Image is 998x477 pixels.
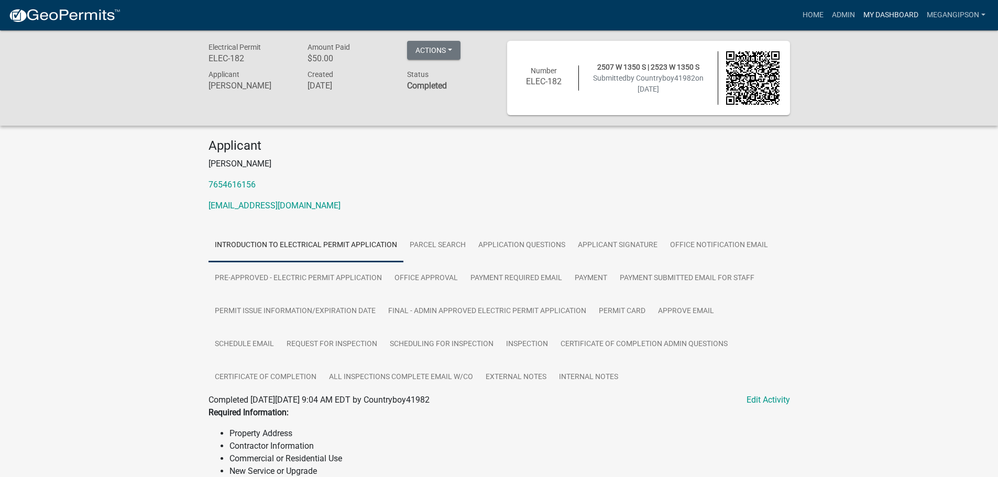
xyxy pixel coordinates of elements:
a: Schedule Email [209,328,280,361]
a: Office Notification Email [664,229,774,262]
span: Amount Paid [308,43,350,51]
a: Admin [828,5,859,25]
a: Request for Inspection [280,328,383,361]
span: Created [308,70,333,79]
a: Applicant Signature [572,229,664,262]
a: Inspection [500,328,554,361]
a: PRE-APPROVED - Electric Permit Application [209,262,388,295]
span: Number [531,66,557,75]
a: Payment Submitted Email for Staff [613,262,761,295]
a: Approve Email [652,295,720,328]
a: Parcel search [403,229,472,262]
a: megangipson [923,5,990,25]
a: Certificate of Completion [209,361,323,394]
h4: Applicant [209,138,790,153]
a: [EMAIL_ADDRESS][DOMAIN_NAME] [209,201,341,210]
strong: Completed [407,81,447,91]
strong: Required Information: [209,407,289,417]
span: Electrical Permit [209,43,261,51]
span: Applicant [209,70,239,79]
h6: [DATE] [308,81,391,91]
a: FINAL - Admin Approved Electric Permit Application [382,295,593,328]
a: Payment Required Email [464,262,568,295]
a: 7654616156 [209,180,256,190]
a: External Notes [479,361,553,394]
li: Contractor Information [229,440,790,452]
a: Certificate of Completion Admin Questions [554,328,734,361]
a: Internal Notes [553,361,624,394]
a: Office Approval [388,262,464,295]
a: Introduction to Electrical Permit Application [209,229,403,262]
a: Payment [568,262,613,295]
a: All Inspections Complete Email w/CO [323,361,479,394]
a: Scheduling for Inspection [383,328,500,361]
span: Submitted on [DATE] [593,74,704,93]
a: My Dashboard [859,5,923,25]
h6: [PERSON_NAME] [209,81,292,91]
h6: $50.00 [308,53,391,63]
span: 2507 W 1350 S | 2523 W 1350 S [597,63,699,71]
span: Status [407,70,429,79]
a: Permit Card [593,295,652,328]
img: QR code [726,51,780,105]
li: Property Address [229,427,790,440]
span: by Countryboy41982 [627,74,695,82]
span: Completed [DATE][DATE] 9:04 AM EDT by Countryboy41982 [209,395,430,405]
li: Commercial or Residential Use [229,452,790,465]
button: Actions [407,41,460,60]
h6: ELEC-182 [209,53,292,63]
a: Application Questions [472,229,572,262]
p: [PERSON_NAME] [209,158,790,170]
h6: ELEC-182 [518,76,571,86]
a: Edit Activity [747,394,790,406]
a: Permit Issue Information/Expiration Date [209,295,382,328]
a: Home [798,5,828,25]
